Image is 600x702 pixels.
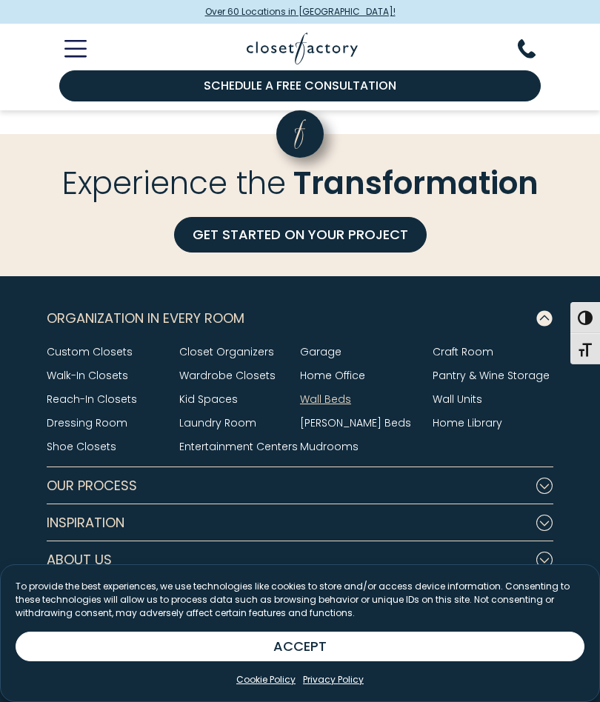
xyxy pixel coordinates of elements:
[300,439,359,454] a: Mudrooms
[62,161,286,205] span: Experience the
[433,392,482,407] a: Wall Units
[174,217,427,253] a: GET STARTED ON YOUR PROJECT
[47,300,553,337] button: Footer Subnav Button - Organization in Every Room
[179,368,276,383] a: Wardrobe Closets
[47,467,553,504] button: Footer Subnav Button - Our Process
[518,39,553,58] button: Phone Number
[47,300,244,337] span: Organization in Every Room
[47,504,553,541] button: Footer Subnav Button - Inspiration
[433,368,550,383] a: Pantry & Wine Storage
[179,439,298,454] a: Entertainment Centers
[179,415,256,430] a: Laundry Room
[47,392,137,407] a: Reach-In Closets
[433,344,493,359] a: Craft Room
[570,333,600,364] button: Toggle Font size
[16,632,584,661] button: ACCEPT
[47,439,116,454] a: Shoe Closets
[300,368,365,383] a: Home Office
[236,673,296,686] a: Cookie Policy
[47,467,137,504] span: Our Process
[47,344,133,359] a: Custom Closets
[293,161,539,205] span: Transformation
[179,344,274,359] a: Closet Organizers
[300,344,341,359] a: Garage
[47,541,553,578] button: Footer Subnav Button - About Us
[47,415,127,430] a: Dressing Room
[300,392,351,407] a: Wall Beds
[300,415,411,430] a: [PERSON_NAME] Beds
[47,541,112,578] span: About Us
[47,40,87,58] button: Toggle Mobile Menu
[570,302,600,333] button: Toggle High Contrast
[433,415,502,430] a: Home Library
[47,368,128,383] a: Walk-In Closets
[179,392,238,407] a: Kid Spaces
[47,504,124,541] span: Inspiration
[205,5,396,19] span: Over 60 Locations in [GEOGRAPHIC_DATA]!
[247,33,358,64] img: Closet Factory Logo
[303,673,364,686] a: Privacy Policy
[16,580,584,620] p: To provide the best experiences, we use technologies like cookies to store and/or access device i...
[59,70,541,101] a: Schedule a Free Consultation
